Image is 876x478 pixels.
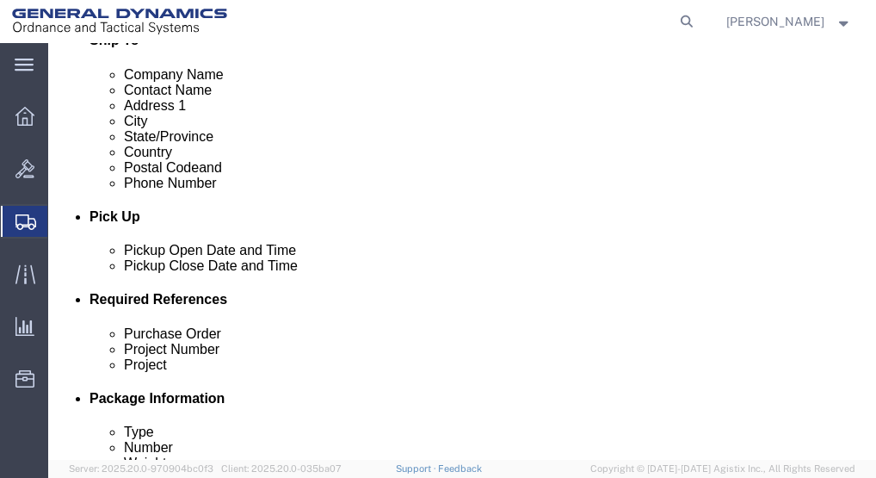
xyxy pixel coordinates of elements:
[726,12,824,31] span: Jennifer Chapa
[69,463,213,474] span: Server: 2025.20.0-970904bc0f3
[12,9,227,34] img: logo
[438,463,482,474] a: Feedback
[221,463,342,474] span: Client: 2025.20.0-035ba07
[396,463,439,474] a: Support
[725,11,853,32] button: [PERSON_NAME]
[48,43,876,460] iframe: FS Legacy Container
[590,462,855,476] span: Copyright © [DATE]-[DATE] Agistix Inc., All Rights Reserved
